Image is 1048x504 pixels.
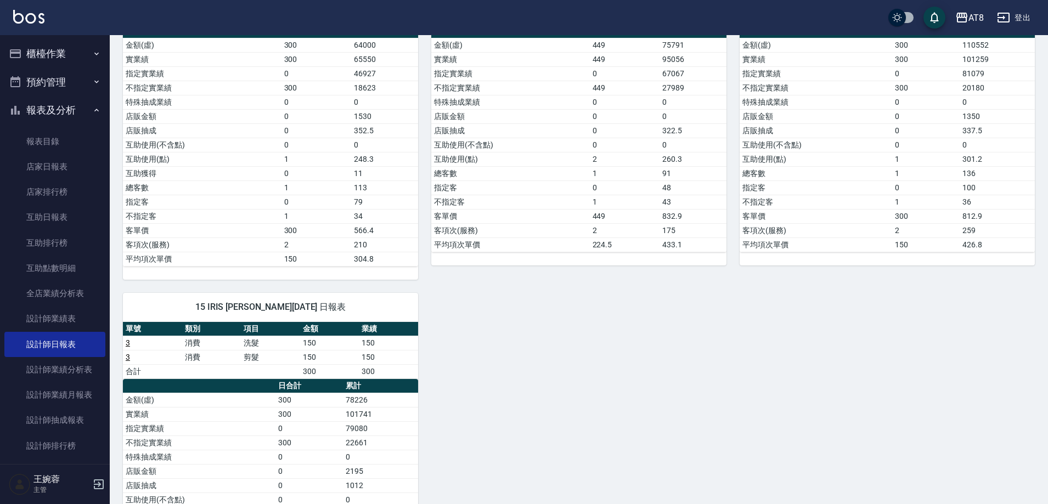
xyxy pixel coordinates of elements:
td: 175 [660,223,726,237]
td: 2 [892,223,960,237]
td: 指定實業績 [123,66,281,81]
td: 260.3 [660,152,726,166]
td: 81079 [960,66,1035,81]
td: 20180 [960,81,1035,95]
td: 300 [892,38,960,52]
td: 特殊抽成業績 [740,95,892,109]
a: 設計師日報表 [4,332,105,357]
th: 累計 [343,379,418,393]
td: 0 [590,180,660,195]
td: 0 [960,95,1035,109]
td: 48 [660,180,726,195]
td: 客單價 [431,209,590,223]
a: 設計師業績月報表 [4,382,105,407]
td: 平均項次單價 [740,237,892,252]
td: 110552 [960,38,1035,52]
td: 101259 [960,52,1035,66]
td: 101741 [343,407,418,421]
td: 消費 [182,350,241,364]
a: 互助排行榜 [4,230,105,256]
button: 預約管理 [4,68,105,97]
td: 0 [590,123,660,138]
td: 不指定客 [123,209,281,223]
a: 全店業績分析表 [4,281,105,306]
td: 433.1 [660,237,726,252]
span: 15 IRIS [PERSON_NAME][DATE] 日報表 [136,302,405,313]
td: 36 [960,195,1035,209]
button: 登出 [993,8,1035,28]
td: 實業績 [431,52,590,66]
td: 2195 [343,464,418,478]
button: save [923,7,945,29]
td: 特殊抽成業績 [123,95,281,109]
td: 75791 [660,38,726,52]
td: 43 [660,195,726,209]
td: 互助使用(不含點) [123,138,281,152]
td: 0 [281,109,351,123]
td: 210 [351,237,418,252]
td: 78226 [343,393,418,407]
td: 34 [351,209,418,223]
td: 300 [892,209,960,223]
a: 3 [126,338,130,347]
td: 指定客 [431,180,590,195]
td: 1012 [343,478,418,492]
td: 0 [281,66,351,81]
td: 特殊抽成業績 [431,95,590,109]
td: 300 [281,52,351,66]
td: 95056 [660,52,726,66]
td: 總客數 [123,180,281,195]
td: 金額(虛) [123,38,281,52]
td: 300 [281,38,351,52]
button: 報表及分析 [4,96,105,124]
td: 46927 [351,66,418,81]
td: 指定實業績 [740,66,892,81]
td: 客項次(服務) [740,223,892,237]
td: 2 [590,223,660,237]
td: 指定實業績 [123,421,275,435]
td: 不指定實業績 [123,81,281,95]
td: 0 [275,450,343,464]
td: 150 [300,336,359,350]
td: 352.5 [351,123,418,138]
td: 店販金額 [123,109,281,123]
td: 1 [281,152,351,166]
td: 不指定客 [431,195,590,209]
td: 合計 [123,364,182,378]
td: 0 [892,95,960,109]
div: AT8 [968,11,984,25]
td: 300 [359,364,418,378]
td: 832.9 [660,209,726,223]
td: 300 [275,393,343,407]
td: 店販金額 [123,464,275,478]
td: 指定客 [740,180,892,195]
td: 1 [892,166,960,180]
td: 0 [892,123,960,138]
td: 店販抽成 [123,123,281,138]
td: 客單價 [123,223,281,237]
td: 平均項次單價 [431,237,590,252]
td: 0 [590,138,660,152]
td: 64000 [351,38,418,52]
a: 店販抽成明細 [4,458,105,484]
td: 互助使用(點) [431,152,590,166]
th: 金額 [300,322,359,336]
td: 實業績 [123,52,281,66]
td: 金額(虛) [123,393,275,407]
td: 客單價 [740,209,892,223]
td: 店販抽成 [123,478,275,492]
td: 300 [300,364,359,378]
th: 日合計 [275,379,343,393]
td: 300 [281,223,351,237]
a: 3 [126,353,130,361]
th: 業績 [359,322,418,336]
td: 特殊抽成業績 [123,450,275,464]
td: 金額(虛) [431,38,590,52]
td: 0 [660,95,726,109]
td: 322.5 [660,123,726,138]
td: 0 [343,450,418,464]
td: 洗髮 [241,336,300,350]
td: 449 [590,81,660,95]
td: 1530 [351,109,418,123]
td: 136 [960,166,1035,180]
